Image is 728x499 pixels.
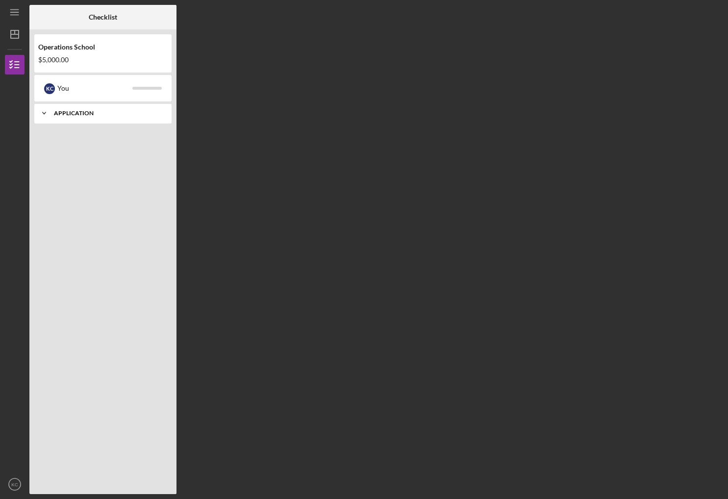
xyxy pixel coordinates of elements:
[89,13,117,21] b: Checklist
[11,482,18,487] text: KC
[44,83,55,94] div: K C
[5,474,25,494] button: KC
[54,110,159,116] div: Application
[57,80,132,97] div: You
[38,43,168,51] div: Operations School
[38,56,168,64] div: $5,000.00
